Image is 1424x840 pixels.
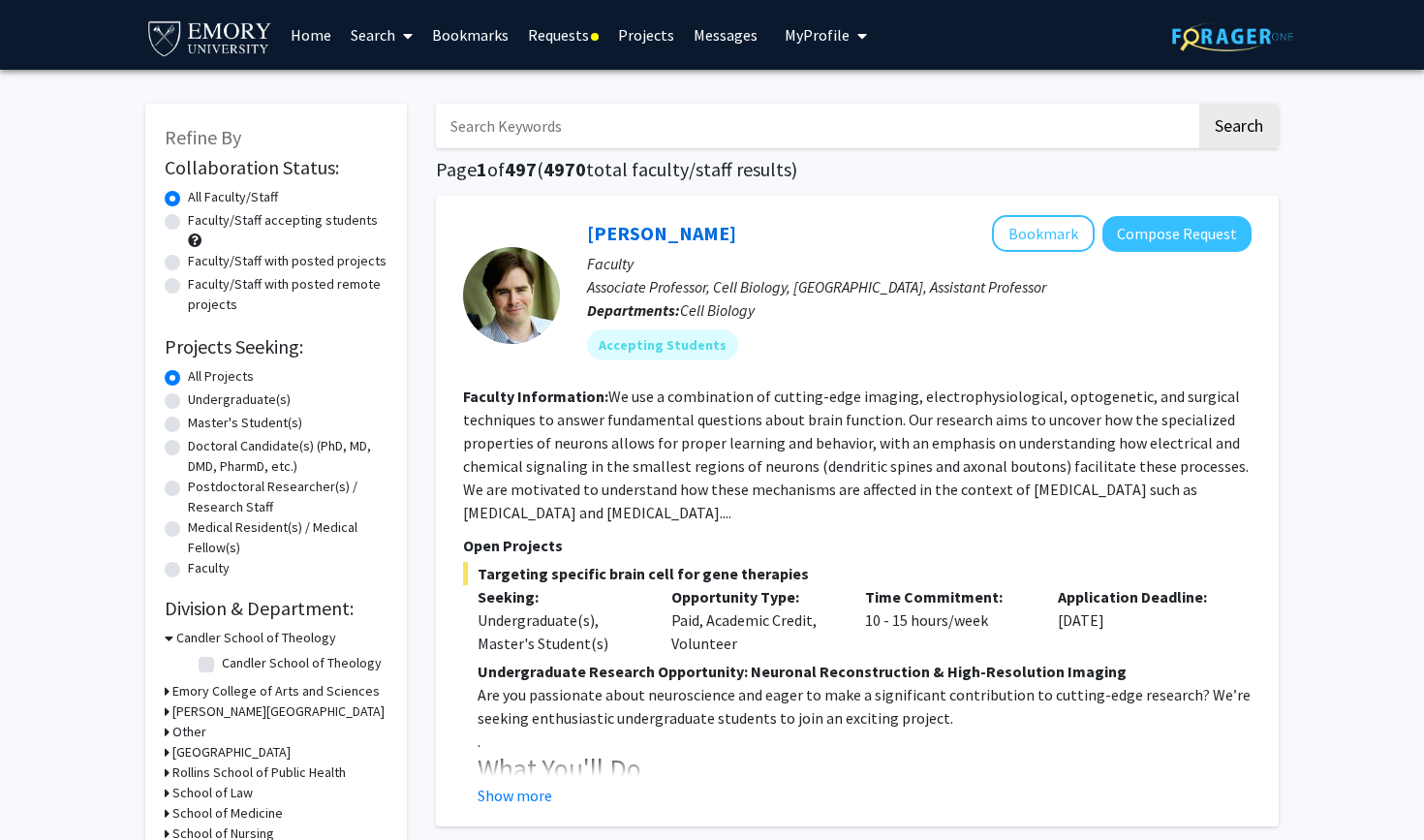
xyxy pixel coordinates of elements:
a: Projects [608,1,684,69]
p: Open Projects [463,534,1252,557]
h3: Other [172,722,206,742]
label: Master's Student(s) [188,413,302,433]
a: Requests [518,1,608,69]
a: [PERSON_NAME] [587,221,736,245]
button: Add Matt Rowan to Bookmarks [992,215,1095,252]
span: My Profile [785,25,850,45]
p: Faculty [587,252,1252,275]
div: Paid, Academic Credit, Volunteer [657,585,851,655]
h3: Emory College of Arts and Sciences [172,681,380,701]
span: Refine By [165,125,241,149]
strong: Undergraduate Research Opportunity: Neuronal Reconstruction & High-Resolution Imaging [478,662,1127,681]
a: Messages [684,1,767,69]
button: Search [1199,104,1279,148]
label: All Projects [188,366,254,387]
p: Seeking: [478,585,642,608]
h2: Projects Seeking: [165,335,387,358]
span: 497 [505,157,537,181]
h3: What You'll Do [478,753,1252,786]
span: Targeting specific brain cell for gene therapies [463,562,1252,585]
div: [DATE] [1043,585,1237,655]
label: Candler School of Theology [222,653,382,673]
fg-read-more: We use a combination of cutting-edge imaging, electrophysiological, optogenetic, and surgical tec... [463,387,1249,522]
div: 10 - 15 hours/week [851,585,1044,655]
h3: School of Law [172,783,253,803]
h3: Rollins School of Public Health [172,762,346,783]
input: Search Keywords [436,104,1196,148]
label: Faculty/Staff accepting students [188,210,378,231]
h3: School of Medicine [172,803,283,824]
h1: Page of ( total faculty/staff results) [436,158,1279,181]
a: Search [341,1,422,69]
b: Departments: [587,300,680,320]
label: Faculty/Staff with posted remote projects [188,274,387,315]
p: Opportunity Type: [671,585,836,608]
span: Cell Biology [680,300,755,320]
h3: Candler School of Theology [176,628,336,648]
label: Faculty [188,558,230,578]
button: Compose Request to Matt Rowan [1102,216,1252,252]
p: Application Deadline: [1058,585,1223,608]
h2: Collaboration Status: [165,156,387,179]
p: Time Commitment: [865,585,1030,608]
p: Associate Professor, Cell Biology, [GEOGRAPHIC_DATA], Assistant Professor [587,275,1252,298]
label: Medical Resident(s) / Medical Fellow(s) [188,517,387,558]
button: Show more [478,784,552,807]
h2: Division & Department: [165,597,387,620]
label: Undergraduate(s) [188,389,291,410]
span: 1 [477,157,487,181]
mat-chip: Accepting Students [587,329,738,360]
h3: [PERSON_NAME][GEOGRAPHIC_DATA] [172,701,385,722]
a: Home [281,1,341,69]
img: ForagerOne Logo [1172,21,1293,51]
label: All Faculty/Staff [188,187,278,207]
div: Undergraduate(s), Master's Student(s) [478,608,642,655]
label: Postdoctoral Researcher(s) / Research Staff [188,477,387,517]
label: Faculty/Staff with posted projects [188,251,387,271]
img: Emory University Logo [145,16,274,59]
a: Bookmarks [422,1,518,69]
label: Doctoral Candidate(s) (PhD, MD, DMD, PharmD, etc.) [188,436,387,477]
h3: [GEOGRAPHIC_DATA] [172,742,291,762]
span: 4970 [543,157,586,181]
p: Are you passionate about neuroscience and eager to make a significant contribution to cutting-edg... [478,683,1252,730]
p: . [478,730,1252,753]
b: Faculty Information: [463,387,608,406]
